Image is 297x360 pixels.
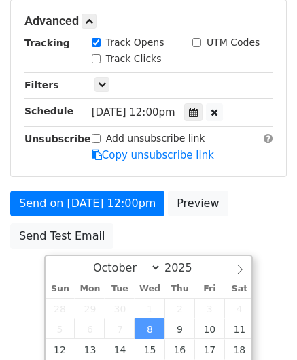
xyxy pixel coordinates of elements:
[194,339,224,359] span: October 17, 2025
[135,318,164,339] span: October 8, 2025
[135,298,164,318] span: October 1, 2025
[164,339,194,359] span: October 16, 2025
[229,295,297,360] iframe: Chat Widget
[224,298,254,318] span: October 4, 2025
[105,284,135,293] span: Tue
[105,298,135,318] span: September 30, 2025
[105,318,135,339] span: October 7, 2025
[135,339,164,359] span: October 15, 2025
[75,318,105,339] span: October 6, 2025
[75,339,105,359] span: October 13, 2025
[106,131,205,146] label: Add unsubscribe link
[24,105,73,116] strong: Schedule
[46,284,75,293] span: Sun
[194,298,224,318] span: October 3, 2025
[46,298,75,318] span: September 28, 2025
[164,284,194,293] span: Thu
[106,35,164,50] label: Track Opens
[224,284,254,293] span: Sat
[92,149,214,161] a: Copy unsubscribe link
[194,318,224,339] span: October 10, 2025
[224,318,254,339] span: October 11, 2025
[24,14,273,29] h5: Advanced
[135,284,164,293] span: Wed
[106,52,162,66] label: Track Clicks
[75,298,105,318] span: September 29, 2025
[10,191,164,216] a: Send on [DATE] 12:00pm
[46,339,75,359] span: October 12, 2025
[24,80,59,91] strong: Filters
[164,318,194,339] span: October 9, 2025
[207,35,260,50] label: UTM Codes
[24,133,91,144] strong: Unsubscribe
[46,318,75,339] span: October 5, 2025
[164,298,194,318] span: October 2, 2025
[75,284,105,293] span: Mon
[194,284,224,293] span: Fri
[10,223,113,249] a: Send Test Email
[105,339,135,359] span: October 14, 2025
[168,191,228,216] a: Preview
[92,106,175,118] span: [DATE] 12:00pm
[161,261,210,274] input: Year
[24,37,70,48] strong: Tracking
[224,339,254,359] span: October 18, 2025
